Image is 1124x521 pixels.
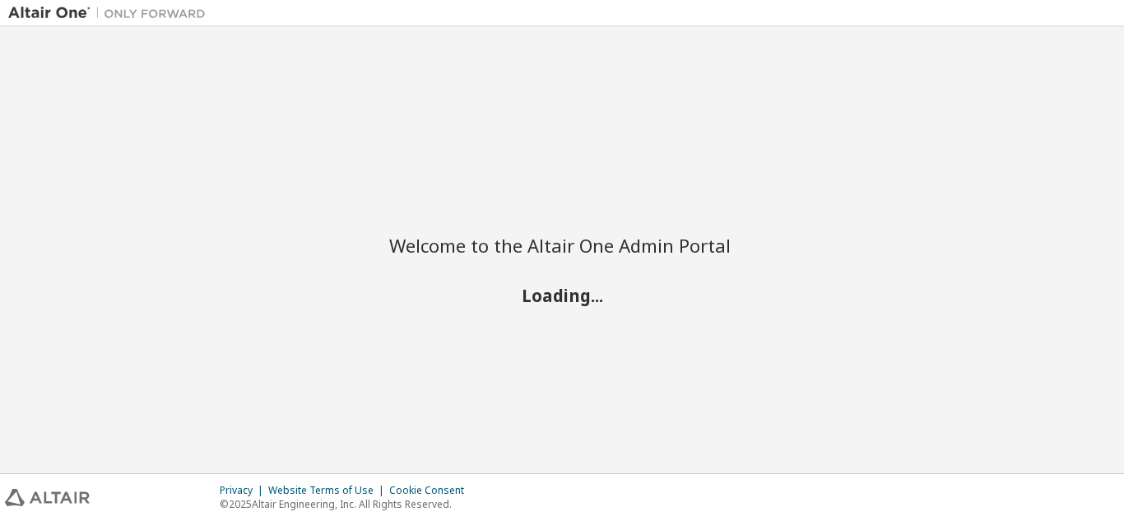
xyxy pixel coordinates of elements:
div: Privacy [220,484,268,497]
div: Website Terms of Use [268,484,389,497]
p: © 2025 Altair Engineering, Inc. All Rights Reserved. [220,497,474,511]
h2: Loading... [389,284,735,305]
img: altair_logo.svg [5,489,90,506]
h2: Welcome to the Altair One Admin Portal [389,234,735,257]
div: Cookie Consent [389,484,474,497]
img: Altair One [8,5,214,21]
